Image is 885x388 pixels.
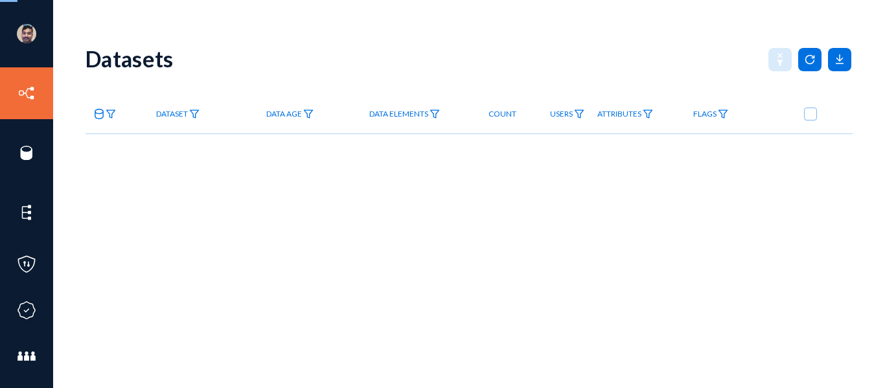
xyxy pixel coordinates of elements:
a: Data Elements [363,103,446,126]
img: ACg8ocK1ZkZ6gbMmCU1AeqPIsBvrTWeY1xNXvgxNjkUXxjcqAiPEIvU=s96-c [17,24,36,43]
img: icon-filter.svg [574,109,584,119]
span: Attributes [597,109,641,119]
span: Flags [693,109,717,119]
span: Data Elements [369,109,428,119]
span: Dataset [156,109,188,119]
img: icon-policies.svg [17,255,36,274]
a: Dataset [150,103,206,126]
img: icon-compliance.svg [17,301,36,320]
div: Datasets [86,45,174,72]
span: Count [488,109,516,119]
img: icon-inventory.svg [17,84,36,103]
img: icon-filter.svg [106,109,116,119]
span: Users [550,109,573,119]
a: Users [544,103,591,126]
img: icon-members.svg [17,347,36,366]
img: icon-filter.svg [718,109,728,119]
img: icon-filter.svg [643,109,653,119]
img: icon-elements.svg [17,203,36,222]
img: icon-filter.svg [303,109,314,119]
a: Flags [687,103,735,126]
img: icon-sources.svg [17,143,36,163]
a: Data Age [260,103,320,126]
a: Attributes [591,103,660,126]
span: Data Age [266,109,302,119]
img: icon-filter.svg [189,109,200,119]
img: icon-filter.svg [430,109,440,119]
